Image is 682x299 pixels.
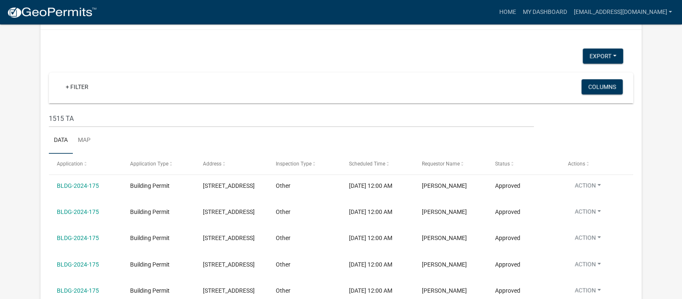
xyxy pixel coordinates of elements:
[276,208,290,215] span: Other
[203,261,255,268] span: 1515 TALLAHASSEE HWY
[203,287,255,294] span: 1515 TALLAHASSEE HWY
[203,235,255,241] span: 1515 TALLAHASSEE HWY
[568,233,607,246] button: Action
[495,161,509,167] span: Status
[73,127,96,154] a: Map
[568,260,607,272] button: Action
[568,286,607,298] button: Action
[422,208,467,215] span: WES
[495,261,520,268] span: Approved
[130,235,170,241] span: Building Permit
[57,182,99,189] a: BLDG-2024-175
[276,261,290,268] span: Other
[495,208,520,215] span: Approved
[130,208,170,215] span: Building Permit
[496,4,519,20] a: Home
[414,154,487,174] datatable-header-cell: Requestor Name
[349,208,392,215] span: 03/05/2025, 12:00 AM
[583,48,623,64] button: Export
[349,182,392,189] span: 02/27/2025, 12:00 AM
[276,182,290,189] span: Other
[422,182,467,189] span: WES
[495,182,520,189] span: Approved
[349,287,392,294] span: 04/14/2025, 12:00 AM
[59,79,95,94] a: + Filter
[487,154,559,174] datatable-header-cell: Status
[130,182,170,189] span: Building Permit
[341,154,414,174] datatable-header-cell: Scheduled Time
[130,261,170,268] span: Building Permit
[349,161,385,167] span: Scheduled Time
[568,207,607,219] button: Action
[349,261,392,268] span: 04/01/2025, 12:00 AM
[268,154,341,174] datatable-header-cell: Inspection Type
[49,154,122,174] datatable-header-cell: Application
[276,161,312,167] span: Inspection Type
[422,287,467,294] span: WES
[422,161,460,167] span: Requestor Name
[195,154,268,174] datatable-header-cell: Address
[130,161,168,167] span: Application Type
[57,161,83,167] span: Application
[570,4,675,20] a: [EMAIL_ADDRESS][DOMAIN_NAME]
[57,287,99,294] a: BLDG-2024-175
[203,161,221,167] span: Address
[276,235,290,241] span: Other
[581,79,623,94] button: Columns
[495,235,520,241] span: Approved
[568,161,585,167] span: Actions
[122,154,194,174] datatable-header-cell: Application Type
[49,127,73,154] a: Data
[57,235,99,241] a: BLDG-2024-175
[519,4,570,20] a: My Dashboard
[276,287,290,294] span: Other
[203,182,255,189] span: 1515 TALLAHASSEE HWY
[57,261,99,268] a: BLDG-2024-175
[568,181,607,193] button: Action
[349,235,392,241] span: 03/18/2025, 12:00 AM
[130,287,170,294] span: Building Permit
[422,261,467,268] span: WES
[49,110,534,127] input: Search for inspections
[57,208,99,215] a: BLDG-2024-175
[560,154,633,174] datatable-header-cell: Actions
[422,235,467,241] span: WES
[203,208,255,215] span: 1515 TALLAHASSEE HWY
[495,287,520,294] span: Approved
